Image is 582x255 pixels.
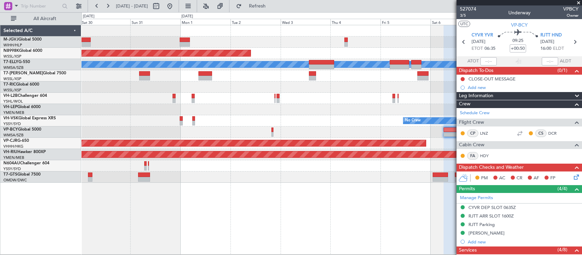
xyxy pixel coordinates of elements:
[460,5,476,13] span: 527074
[83,14,94,19] div: [DATE]
[380,19,431,25] div: Fri 5
[540,45,551,52] span: 16:00
[468,85,579,90] div: Add new
[3,139,17,143] span: VP-CJR
[460,110,490,117] a: Schedule Crew
[3,116,56,120] a: VH-VSKGlobal Express XRS
[233,1,274,12] button: Refresh
[468,76,516,82] div: CLOSE-OUT MESSAGE
[480,153,495,159] a: HDY
[3,105,17,109] span: VH-LEP
[3,94,47,98] a: VH-L2BChallenger 604
[459,67,493,75] span: Dispatch To-Dos
[3,178,27,183] a: OMDW/DWC
[3,43,22,48] a: WIHH/HLP
[458,21,470,27] button: UTC
[508,9,531,16] div: Underway
[540,39,554,45] span: [DATE]
[180,19,230,25] div: Mon 1
[243,4,272,9] span: Refresh
[8,13,74,24] button: All Aircraft
[3,99,23,104] a: YSHL/WOL
[3,54,21,59] a: WSSL/XSP
[3,161,49,165] a: N604AUChallenger 604
[3,37,42,42] a: M-JGVJGlobal 5000
[468,239,579,245] div: Add new
[560,58,571,65] span: ALDT
[18,16,72,21] span: All Aircraft
[499,175,505,182] span: AC
[468,205,516,210] div: CYVR DEP SLOT 0635Z
[534,175,539,182] span: AF
[535,130,547,137] div: CS
[3,71,66,75] a: T7-[PERSON_NAME]Global 7500
[3,150,46,154] a: VH-RIUHawker 800XP
[480,57,497,65] input: --:--
[281,19,331,25] div: Wed 3
[230,19,281,25] div: Tue 2
[3,110,24,115] a: YMEN/MEB
[459,92,493,100] span: Leg Information
[3,82,39,87] a: T7-RICGlobal 6000
[550,175,555,182] span: FP
[3,144,24,149] a: VHHH/HKG
[3,172,41,177] a: T7-GTSGlobal 7500
[472,45,483,52] span: ETOT
[3,105,41,109] a: VH-LEPGlobal 6000
[472,39,486,45] span: [DATE]
[405,116,421,126] div: No Crew
[459,119,484,126] span: Flight Crew
[467,130,478,137] div: CP
[3,150,17,154] span: VH-RIU
[3,139,29,143] a: VP-CJRG-650
[511,21,528,29] span: VP-BCY
[3,82,16,87] span: T7-RIC
[181,14,193,19] div: [DATE]
[467,58,479,65] span: ATOT
[468,230,505,236] div: [PERSON_NAME]
[3,88,21,93] a: WSSL/XSP
[468,213,514,219] div: RJTT ARR SLOT 1600Z
[3,127,18,132] span: VP-BCY
[484,45,495,52] span: 06:35
[3,172,17,177] span: T7-GTS
[512,37,523,44] span: 09:25
[468,222,495,227] div: RJTT Parking
[3,71,43,75] span: T7-[PERSON_NAME]
[557,246,567,253] span: (4/8)
[459,100,471,108] span: Crew
[459,185,475,193] span: Permits
[3,121,21,126] a: YSSY/SYD
[130,19,180,25] div: Sun 31
[3,37,18,42] span: M-JGVJ
[481,175,488,182] span: PM
[3,76,21,81] a: WSSL/XSP
[557,67,567,74] span: (0/1)
[557,185,567,192] span: (4/4)
[3,94,18,98] span: VH-L2B
[563,13,579,18] span: Owner
[3,60,18,64] span: T7-ELLY
[3,60,30,64] a: T7-ELLYG-550
[3,49,19,53] span: N8998K
[3,161,20,165] span: N604AU
[3,166,21,171] a: YSSY/SYD
[3,155,24,160] a: YMEN/MEB
[116,3,148,9] span: [DATE] - [DATE]
[460,13,476,18] span: 3/5
[553,45,564,52] span: ELDT
[459,164,524,171] span: Dispatch Checks and Weather
[459,246,477,254] span: Services
[330,19,380,25] div: Thu 4
[467,152,478,160] div: FA
[3,65,24,70] a: WMSA/SZB
[3,127,41,132] a: VP-BCYGlobal 5000
[548,130,564,136] a: DCR
[80,19,131,25] div: Sat 30
[563,5,579,13] span: VPBCY
[459,141,484,149] span: Cabin Crew
[472,32,493,39] span: CYVR YVR
[21,1,60,11] input: Trip Number
[3,116,18,120] span: VH-VSK
[3,133,24,138] a: WMSA/SZB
